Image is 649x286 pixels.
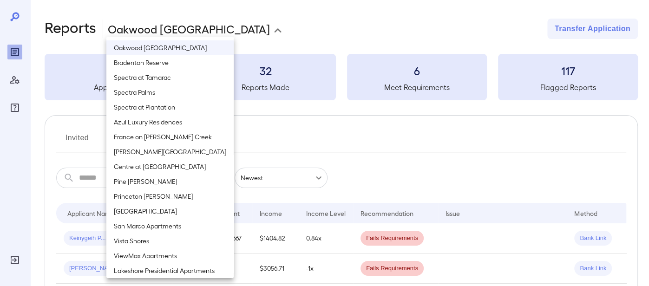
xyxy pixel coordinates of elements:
li: Azul Luxury Residences [106,115,234,130]
li: San Marco Apartments [106,219,234,234]
li: Vista Shores [106,234,234,248]
li: Spectra Palms [106,85,234,100]
li: Centre at [GEOGRAPHIC_DATA] [106,159,234,174]
li: Princeton [PERSON_NAME] [106,189,234,204]
li: Bradenton Reserve [106,55,234,70]
li: Spectra at Tamarac [106,70,234,85]
li: Oakwood [GEOGRAPHIC_DATA] [106,40,234,55]
li: Lakeshore Presidential Apartments [106,263,234,278]
li: Pine [PERSON_NAME] [106,174,234,189]
li: [PERSON_NAME][GEOGRAPHIC_DATA] [106,144,234,159]
li: France on [PERSON_NAME] Creek [106,130,234,144]
li: Spectra at Plantation [106,100,234,115]
li: [GEOGRAPHIC_DATA] [106,204,234,219]
li: ViewMax Apartments [106,248,234,263]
